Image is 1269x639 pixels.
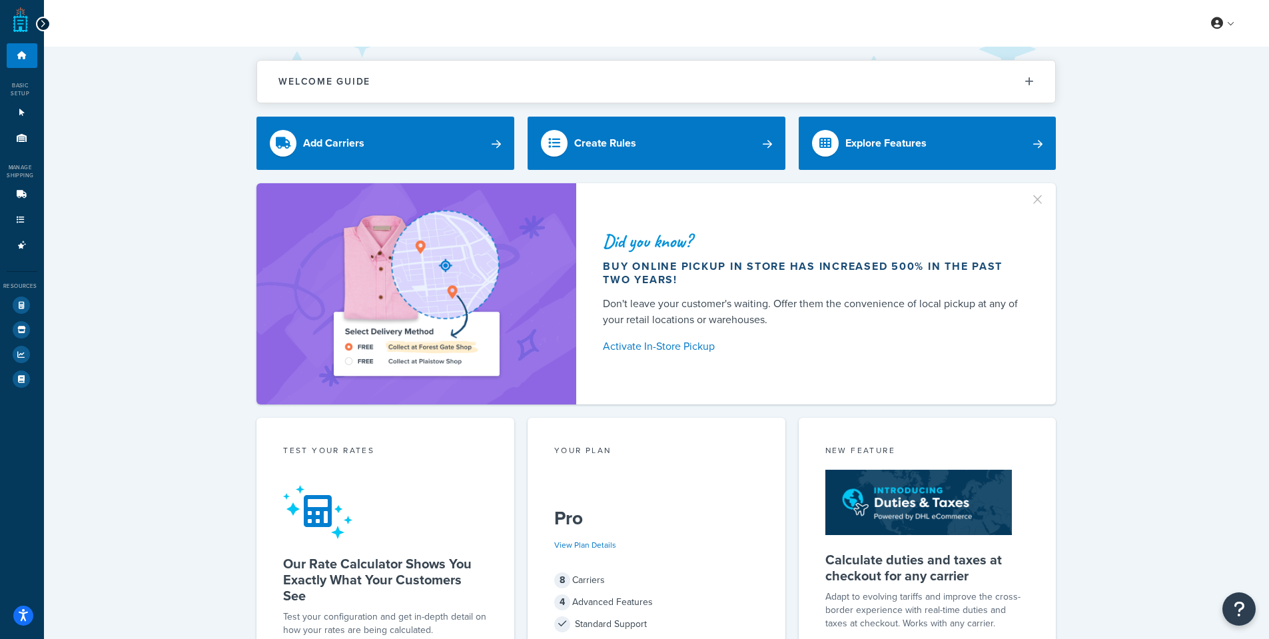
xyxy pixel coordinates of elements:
[7,318,37,342] li: Marketplace
[603,232,1024,251] div: Did you know?
[7,342,37,366] li: Analytics
[257,61,1055,103] button: Welcome Guide
[603,260,1024,287] div: Buy online pickup in store has increased 500% in the past two years!
[1222,592,1256,626] button: Open Resource Center
[554,571,759,590] div: Carriers
[825,590,1030,630] p: Adapt to evolving tariffs and improve the cross-border experience with real-time duties and taxes...
[278,77,370,87] h2: Welcome Guide
[7,367,37,391] li: Help Docs
[528,117,785,170] a: Create Rules
[554,593,759,612] div: Advanced Features
[7,43,37,68] li: Dashboard
[603,296,1024,328] div: Don't leave your customer's waiting. Offer them the convenience of local pickup at any of your re...
[7,183,37,207] li: Carriers
[554,508,759,529] h5: Pro
[554,444,759,460] div: Your Plan
[7,233,37,258] li: Advanced Features
[554,615,759,634] div: Standard Support
[554,539,616,551] a: View Plan Details
[603,337,1024,356] a: Activate In-Store Pickup
[7,293,37,317] li: Test Your Rates
[554,594,570,610] span: 4
[296,203,537,384] img: ad-shirt-map-b0359fc47e01cab431d101c4b569394f6a03f54285957d908178d52f29eb9668.png
[283,556,488,604] h5: Our Rate Calculator Shows You Exactly What Your Customers See
[7,101,37,125] li: Websites
[825,444,1030,460] div: New Feature
[7,126,37,151] li: Origins
[799,117,1057,170] a: Explore Features
[256,117,514,170] a: Add Carriers
[7,208,37,233] li: Shipping Rules
[303,134,364,153] div: Add Carriers
[554,572,570,588] span: 8
[283,444,488,460] div: Test your rates
[825,552,1030,584] h5: Calculate duties and taxes at checkout for any carrier
[845,134,927,153] div: Explore Features
[283,610,488,637] div: Test your configuration and get in-depth detail on how your rates are being calculated.
[574,134,636,153] div: Create Rules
